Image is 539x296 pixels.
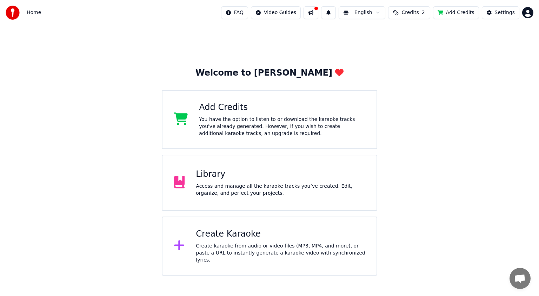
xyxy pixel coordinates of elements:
[196,229,365,240] div: Create Karaoke
[199,102,365,113] div: Add Credits
[199,116,365,137] div: You have the option to listen to or download the karaoke tracks you've already generated. However...
[388,6,430,19] button: Credits2
[482,6,519,19] button: Settings
[422,9,425,16] span: 2
[6,6,20,20] img: youka
[27,9,41,16] span: Home
[196,243,365,264] div: Create karaoke from audio or video files (MP3, MP4, and more), or paste a URL to instantly genera...
[196,169,365,180] div: Library
[401,9,419,16] span: Credits
[510,268,531,289] div: Open chat
[495,9,515,16] div: Settings
[27,9,41,16] nav: breadcrumb
[251,6,301,19] button: Video Guides
[221,6,248,19] button: FAQ
[196,183,365,197] div: Access and manage all the karaoke tracks you’ve created. Edit, organize, and perfect your projects.
[433,6,479,19] button: Add Credits
[195,67,344,79] div: Welcome to [PERSON_NAME]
